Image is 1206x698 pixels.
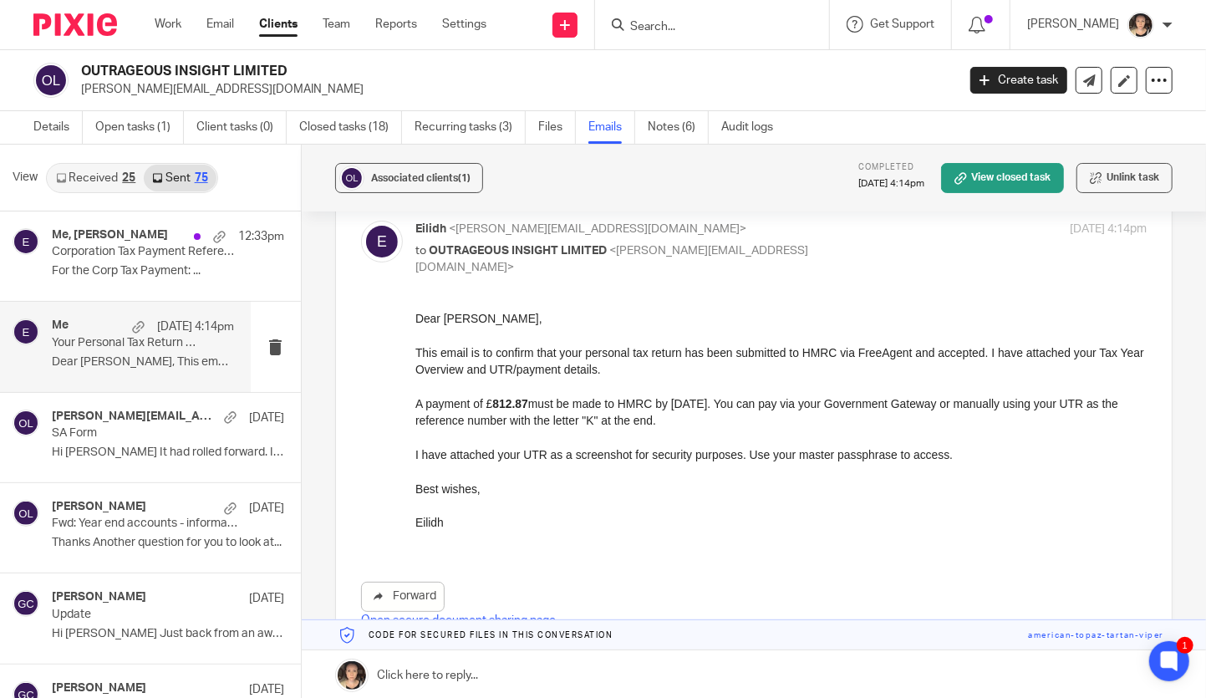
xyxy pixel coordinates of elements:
[33,111,83,144] a: Details
[361,221,403,262] img: svg%3E
[299,111,402,144] a: Closed tasks (18)
[721,111,786,144] a: Audit logs
[52,446,284,460] p: Hi [PERSON_NAME] It had rolled forward. I will...
[628,20,779,35] input: Search
[970,67,1067,94] a: Create task
[415,245,808,274] span: <[PERSON_NAME][EMAIL_ADDRESS][DOMAIN_NAME]>
[206,16,234,33] a: Email
[1076,163,1173,193] button: Unlink task
[323,16,350,33] a: Team
[95,111,184,144] a: Open tasks (1)
[13,590,39,617] img: svg%3E
[48,165,144,191] a: Received25
[52,245,237,259] p: Corporation Tax Payment Reference
[249,590,284,607] p: [DATE]
[155,16,181,33] a: Work
[870,18,934,30] span: Get Support
[81,63,772,80] h2: OUTRAGEOUS INSIGHT LIMITED
[371,173,471,183] span: Associated clients
[196,111,287,144] a: Client tasks (0)
[52,517,237,531] p: Fwd: Year end accounts - information required
[52,608,237,622] p: Update
[1177,637,1193,654] div: 1
[77,87,112,100] strong: 812.87
[415,245,426,257] span: to
[858,163,914,171] span: Completed
[33,13,117,36] img: Pixie
[52,500,146,514] h4: [PERSON_NAME]
[52,336,197,350] p: Your Personal Tax Return - Payment details
[52,426,237,441] p: SA Form
[415,111,526,144] a: Recurring tasks (3)
[449,223,746,235] span: <[PERSON_NAME][EMAIL_ADDRESS][DOMAIN_NAME]>
[13,169,38,186] span: View
[52,318,69,333] h4: Me
[259,16,298,33] a: Clients
[13,318,39,345] img: svg%3E
[429,245,607,257] span: OUTRAGEOUS INSIGHT LIMITED
[941,163,1064,193] a: View closed task
[52,536,284,550] p: Thanks Another question for you to look at...
[157,318,234,335] p: [DATE] 4:14pm
[13,500,39,527] img: svg%3E
[13,228,39,255] img: svg%3E
[122,172,135,184] div: 25
[442,16,486,33] a: Settings
[52,264,284,278] p: For the Corp Tax Payment: ...
[538,111,576,144] a: Files
[52,590,146,604] h4: [PERSON_NAME]
[588,111,635,144] a: Emails
[249,681,284,698] p: [DATE]
[33,63,69,98] img: svg%3E
[249,500,284,517] p: [DATE]
[249,410,284,426] p: [DATE]
[648,111,709,144] a: Notes (6)
[195,172,208,184] div: 75
[144,165,216,191] a: Sent75
[858,177,924,191] p: [DATE] 4:14pm
[52,627,284,641] p: Hi [PERSON_NAME] Just back from an awesome holiday....
[1070,221,1147,238] p: [DATE] 4:14pm
[1027,16,1119,33] p: [PERSON_NAME]
[458,173,471,183] span: (1)
[415,223,446,235] span: Eilidh
[238,228,284,245] p: 12:33pm
[52,355,234,369] p: Dear [PERSON_NAME], This email is to confirm that...
[1127,12,1154,38] img: 324535E6-56EA-408B-A48B-13C02EA99B5D.jpeg
[361,582,445,612] a: Forward
[81,81,945,98] p: [PERSON_NAME][EMAIL_ADDRESS][DOMAIN_NAME]
[335,163,483,193] button: Associated clients(1)
[52,681,146,695] h4: [PERSON_NAME]
[52,228,168,242] h4: Me, [PERSON_NAME]
[361,614,556,626] a: Open secure document sharing page
[52,410,216,424] h4: [PERSON_NAME][EMAIL_ADDRESS][DOMAIN_NAME], [PERSON_NAME], [PERSON_NAME]
[375,16,417,33] a: Reports
[339,166,364,191] img: svg%3E
[13,410,39,436] img: svg%3E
